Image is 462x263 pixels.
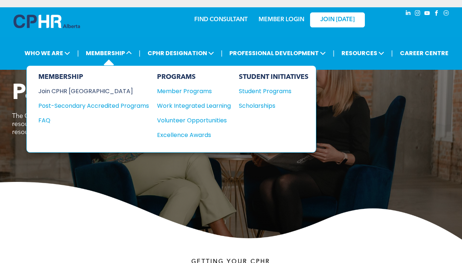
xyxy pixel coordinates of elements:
a: Scholarships [239,101,309,110]
div: Work Integrated Learning [157,101,224,110]
div: STUDENT INITIATIVES [239,73,309,81]
div: FAQ [38,116,138,125]
a: facebook [433,9,441,19]
div: Volunteer Opportunities [157,116,224,125]
span: CPHR DESIGNATION [145,46,216,60]
div: PROGRAMS [157,73,231,81]
span: MEMBERSHIP [84,46,134,60]
li: | [391,46,393,61]
li: | [333,46,335,61]
div: Student Programs [239,87,302,96]
img: A blue and white logo for cp alberta [14,15,80,28]
a: JOIN [DATE] [310,12,365,27]
a: Excellence Awards [157,130,231,140]
a: Join CPHR [GEOGRAPHIC_DATA] [38,87,149,96]
div: Member Programs [157,87,224,96]
div: Scholarships [239,101,302,110]
li: | [221,46,223,61]
a: Student Programs [239,87,309,96]
span: The Chartered Professional in Human Resources (CPHR) is the only human resources designation reco... [12,113,228,136]
span: RESOURCES [339,46,386,60]
a: CAREER CENTRE [398,46,451,60]
span: PROFESSIONAL DEVELOPMENT [227,46,328,60]
a: Volunteer Opportunities [157,116,231,125]
div: MEMBERSHIP [38,73,149,81]
a: FIND CONSULTANT [194,17,248,23]
a: linkedin [404,9,412,19]
a: youtube [423,9,431,19]
a: Social network [442,9,450,19]
li: | [77,46,79,61]
span: WHO WE ARE [22,46,72,60]
a: instagram [414,9,422,19]
span: JOIN [DATE] [320,16,355,23]
div: Excellence Awards [157,130,224,140]
a: FAQ [38,116,149,125]
li: | [139,46,141,61]
div: Join CPHR [GEOGRAPHIC_DATA] [38,87,138,96]
span: Pathways [12,83,112,104]
a: Post-Secondary Accredited Programs [38,101,149,110]
a: Work Integrated Learning [157,101,231,110]
div: Post-Secondary Accredited Programs [38,101,138,110]
a: MEMBER LOGIN [259,17,304,23]
a: Member Programs [157,87,231,96]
